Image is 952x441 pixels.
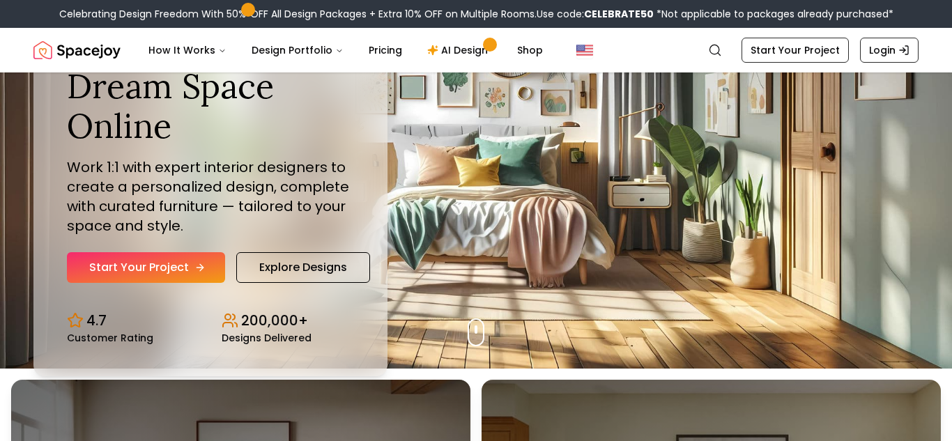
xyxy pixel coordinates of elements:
a: Start Your Project [742,38,849,63]
button: How It Works [137,36,238,64]
a: Login [860,38,919,63]
img: United States [576,42,593,59]
span: *Not applicable to packages already purchased* [654,7,893,21]
div: Design stats [67,300,354,343]
a: Start Your Project [67,252,225,283]
nav: Global [33,28,919,72]
h1: Design Your Dream Space Online [67,26,354,146]
span: Use code: [537,7,654,21]
small: Designs Delivered [222,333,312,343]
p: 4.7 [86,311,107,330]
div: Celebrating Design Freedom With 50% OFF All Design Packages + Extra 10% OFF on Multiple Rooms. [59,7,893,21]
a: Pricing [358,36,413,64]
a: AI Design [416,36,503,64]
b: CELEBRATE50 [584,7,654,21]
p: 200,000+ [241,311,308,330]
a: Explore Designs [236,252,370,283]
img: Spacejoy Logo [33,36,121,64]
a: Spacejoy [33,36,121,64]
button: Design Portfolio [240,36,355,64]
p: Work 1:1 with expert interior designers to create a personalized design, complete with curated fu... [67,157,354,235]
nav: Main [137,36,554,64]
small: Customer Rating [67,333,153,343]
a: Shop [506,36,554,64]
